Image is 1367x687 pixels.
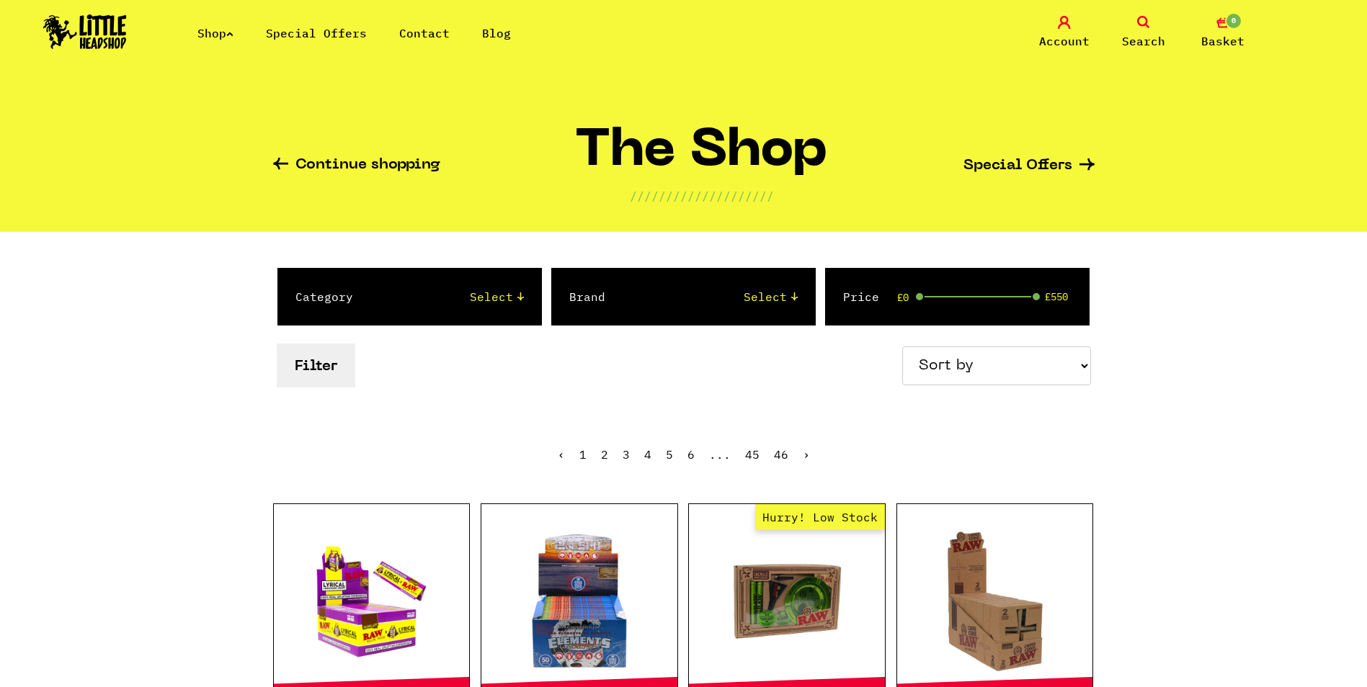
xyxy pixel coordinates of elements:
a: Next » [803,447,810,462]
a: Special Offers [963,158,1095,174]
span: ... [709,447,731,462]
label: Brand [569,288,605,305]
span: Search [1122,32,1165,50]
span: Account [1039,32,1090,50]
a: 45 [745,447,760,462]
a: Contact [399,26,450,40]
a: Continue shopping [273,158,440,174]
li: « Previous [558,449,565,460]
a: Search [1108,16,1180,50]
span: £0 [897,292,909,303]
a: 3 [623,447,630,462]
a: 46 [774,447,788,462]
span: ‹ [558,447,565,462]
span: Hurry! Low Stock [755,504,885,530]
label: Category [295,288,353,305]
img: Little Head Shop Logo [43,14,127,49]
a: 5 [666,447,673,462]
label: Price [843,288,879,305]
span: 1 [579,447,587,462]
a: 2 [601,447,608,462]
a: Hurry! Low Stock [689,529,885,673]
p: //////////////////// [630,187,774,205]
a: 4 [644,447,651,462]
a: Blog [482,26,511,40]
a: 6 [687,447,695,462]
span: 0 [1225,12,1242,30]
span: Basket [1201,32,1244,50]
a: Special Offers [266,26,367,40]
a: Shop [197,26,233,40]
span: £550 [1045,291,1068,302]
a: 0 Basket [1187,16,1259,50]
h1: The Shop [575,127,828,187]
button: Filter [277,343,355,387]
